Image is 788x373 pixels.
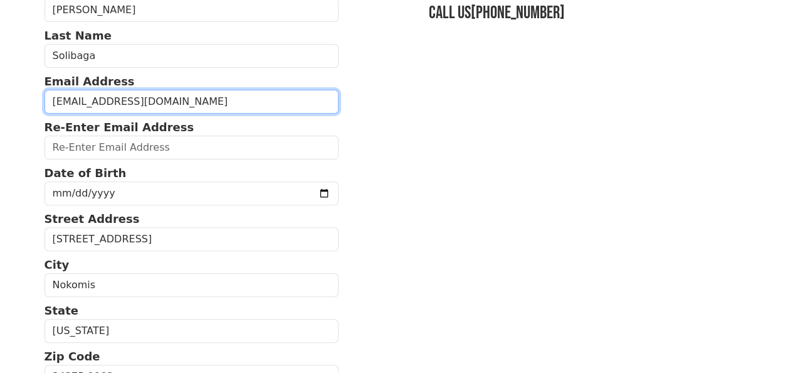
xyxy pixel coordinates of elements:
[45,212,140,225] strong: Street Address
[45,350,100,363] strong: Zip Code
[45,304,79,317] strong: State
[45,258,70,271] strong: City
[45,29,112,42] strong: Last Name
[45,136,339,159] input: Re-Enter Email Address
[45,121,194,134] strong: Re-Enter Email Address
[429,3,743,24] h3: Call us
[45,75,135,88] strong: Email Address
[45,90,339,114] input: Email Address
[45,44,339,68] input: Last Name
[471,3,565,23] a: [PHONE_NUMBER]
[45,273,339,297] input: City
[45,166,127,180] strong: Date of Birth
[45,227,339,251] input: Street Address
